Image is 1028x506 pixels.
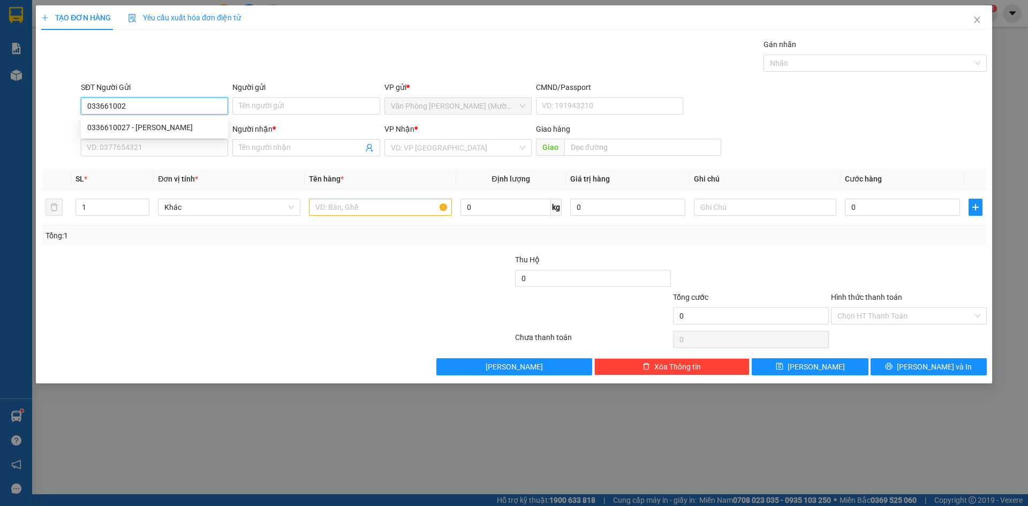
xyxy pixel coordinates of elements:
[690,169,841,190] th: Ghi chú
[776,362,783,371] span: save
[871,358,987,375] button: printer[PERSON_NAME] và In
[384,125,414,133] span: VP Nhận
[81,119,228,136] div: 0336610027 - CHUNG
[514,331,672,350] div: Chưa thanh toán
[128,13,241,22] span: Yêu cầu xuất hóa đơn điện tử
[486,361,543,373] span: [PERSON_NAME]
[87,122,222,133] div: 0336610027 - [PERSON_NAME]
[897,361,972,373] span: [PERSON_NAME] và In
[536,125,570,133] span: Giao hàng
[365,144,374,152] span: user-add
[752,358,868,375] button: save[PERSON_NAME]
[384,81,532,93] div: VP gửi
[41,14,49,21] span: plus
[788,361,845,373] span: [PERSON_NAME]
[973,16,981,24] span: close
[81,81,228,93] div: SĐT Người Gửi
[232,123,380,135] div: Người nhận
[46,230,397,241] div: Tổng: 1
[536,139,564,156] span: Giao
[962,5,992,35] button: Close
[845,175,882,183] span: Cước hàng
[570,199,685,216] input: 0
[515,255,540,264] span: Thu Hộ
[673,293,708,301] span: Tổng cước
[969,203,982,212] span: plus
[694,199,836,216] input: Ghi Chú
[536,81,683,93] div: CMND/Passport
[436,358,592,375] button: [PERSON_NAME]
[164,199,294,215] span: Khác
[309,199,451,216] input: VD: Bàn, Ghế
[831,293,902,301] label: Hình thức thanh toán
[41,13,111,22] span: TẠO ĐƠN HÀNG
[564,139,721,156] input: Dọc đường
[75,175,84,183] span: SL
[391,98,525,114] span: Văn Phòng Trần Phú (Mường Thanh)
[764,40,796,49] label: Gán nhãn
[969,199,982,216] button: plus
[158,175,198,183] span: Đơn vị tính
[594,358,750,375] button: deleteXóa Thông tin
[232,81,380,93] div: Người gửi
[128,14,137,22] img: icon
[642,362,650,371] span: delete
[46,199,63,216] button: delete
[492,175,530,183] span: Định lượng
[570,175,610,183] span: Giá trị hàng
[654,361,701,373] span: Xóa Thông tin
[885,362,893,371] span: printer
[551,199,562,216] span: kg
[309,175,344,183] span: Tên hàng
